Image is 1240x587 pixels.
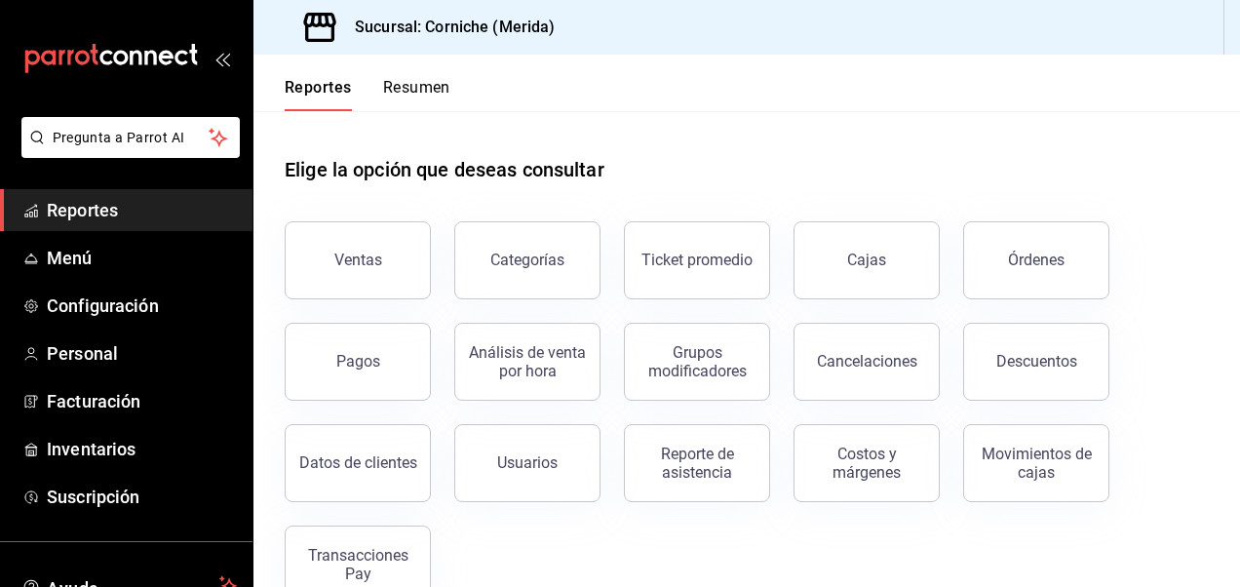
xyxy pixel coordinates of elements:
[47,340,237,367] span: Personal
[53,128,210,148] span: Pregunta a Parrot AI
[297,546,418,583] div: Transacciones Pay
[624,323,770,401] button: Grupos modificadores
[806,445,927,482] div: Costos y márgenes
[963,424,1109,502] button: Movimientos de cajas
[847,251,886,269] div: Cajas
[14,141,240,162] a: Pregunta a Parrot AI
[285,424,431,502] button: Datos de clientes
[963,323,1109,401] button: Descuentos
[454,323,601,401] button: Análisis de venta por hora
[214,51,230,66] button: open_drawer_menu
[1008,251,1065,269] div: Órdenes
[794,323,940,401] button: Cancelaciones
[285,78,352,111] button: Reportes
[47,388,237,414] span: Facturación
[637,445,757,482] div: Reporte de asistencia
[285,78,450,111] div: navigation tabs
[47,245,237,271] span: Menú
[21,117,240,158] button: Pregunta a Parrot AI
[641,251,753,269] div: Ticket promedio
[467,343,588,380] div: Análisis de venta por hora
[339,16,556,39] h3: Sucursal: Corniche (Merida)
[817,352,917,371] div: Cancelaciones
[624,424,770,502] button: Reporte de asistencia
[976,445,1097,482] div: Movimientos de cajas
[47,197,237,223] span: Reportes
[794,221,940,299] button: Cajas
[794,424,940,502] button: Costos y márgenes
[454,221,601,299] button: Categorías
[47,484,237,510] span: Suscripción
[299,453,417,472] div: Datos de clientes
[47,293,237,319] span: Configuración
[963,221,1109,299] button: Órdenes
[637,343,757,380] div: Grupos modificadores
[490,251,564,269] div: Categorías
[285,221,431,299] button: Ventas
[334,251,382,269] div: Ventas
[336,352,380,371] div: Pagos
[497,453,558,472] div: Usuarios
[383,78,450,111] button: Resumen
[996,352,1077,371] div: Descuentos
[47,436,237,462] span: Inventarios
[285,323,431,401] button: Pagos
[285,155,604,184] h1: Elige la opción que deseas consultar
[454,424,601,502] button: Usuarios
[624,221,770,299] button: Ticket promedio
